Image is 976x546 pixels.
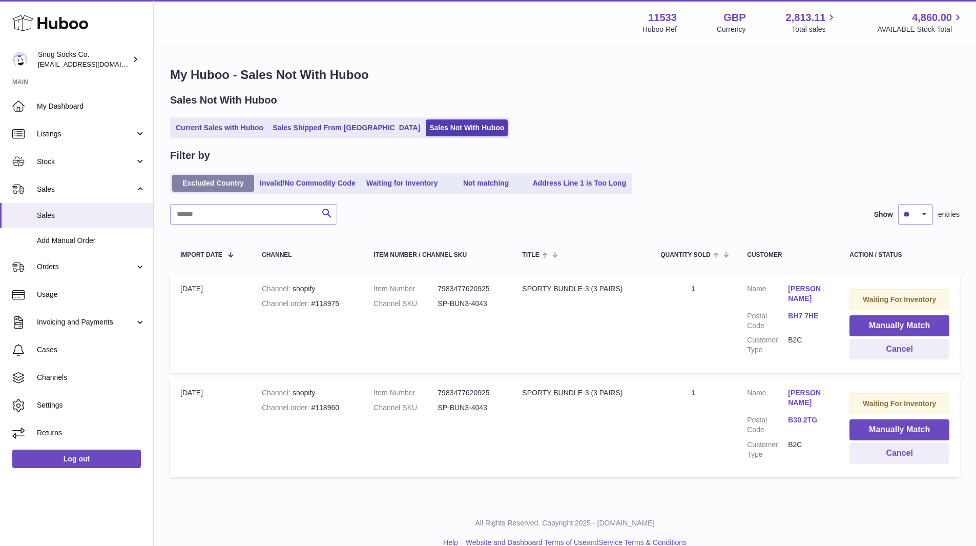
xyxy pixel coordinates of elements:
dt: Item Number [373,388,438,398]
div: shopify [262,388,353,398]
span: Sales [37,185,135,194]
span: Listings [37,129,135,139]
dt: Item Number [373,284,438,294]
button: Manually Match [849,315,949,336]
dd: SP-BUN3-4043 [438,403,502,413]
a: Excluded Country [172,175,254,192]
span: 2,813.11 [786,11,826,25]
strong: Channel [262,389,293,397]
span: Cases [37,345,146,355]
h2: Sales Not With Huboo [170,93,277,107]
div: shopify [262,284,353,294]
a: Not matching [445,175,527,192]
span: Usage [37,290,146,299]
span: 4,860.00 [912,11,952,25]
dt: Channel SKU [373,299,438,309]
a: Sales Shipped From [GEOGRAPHIC_DATA] [269,119,424,136]
span: Add Manual Order [37,236,146,246]
div: Snug Socks Co. [38,50,130,69]
td: [DATE] [170,274,252,373]
span: Total sales [792,25,837,34]
p: All Rights Reserved. Copyright 2025 - [DOMAIN_NAME] [162,518,968,528]
div: SPORTY BUNDLE-3 (3 PAIRS) [522,388,640,398]
dt: Channel SKU [373,403,438,413]
a: Sales Not With Huboo [426,119,508,136]
div: Action / Status [849,252,949,258]
div: SPORTY BUNDLE-3 (3 PAIRS) [522,284,640,294]
dt: Postal Code [747,311,788,331]
div: Customer [747,252,829,258]
a: 1 [692,285,696,293]
span: Settings [37,400,146,410]
dd: B2C [788,335,829,355]
strong: GBP [723,11,745,25]
span: Invoicing and Payments [37,317,135,327]
strong: Waiting For Inventory [863,295,936,304]
a: B30 2TG [788,415,829,425]
span: Channels [37,373,146,382]
h2: Filter by [170,149,210,163]
a: Waiting for Inventory [361,175,443,192]
dt: Name [747,284,788,306]
strong: Waiting For Inventory [863,399,936,408]
a: Invalid/No Commodity Code [256,175,359,192]
a: 2,813.11 Total sales [786,11,838,34]
dd: B2C [788,440,829,459]
div: Item Number / Channel SKU [373,252,502,258]
div: Huboo Ref [642,25,677,34]
span: Import date [180,252,222,258]
strong: Channel [262,285,293,293]
dd: SP-BUN3-4043 [438,299,502,309]
a: [PERSON_NAME] [788,388,829,408]
span: [EMAIL_ADDRESS][DOMAIN_NAME] [38,60,151,68]
dt: Customer Type [747,440,788,459]
div: #118975 [262,299,353,309]
strong: Channel order [262,403,312,412]
dt: Name [747,388,788,410]
label: Show [874,210,893,219]
a: Current Sales with Huboo [172,119,267,136]
h1: My Huboo - Sales Not With Huboo [170,67,960,83]
span: Stock [37,157,135,167]
a: Address Line 1 is Too Long [529,175,630,192]
span: Orders [37,262,135,272]
span: My Dashboard [37,102,146,111]
span: Sales [37,211,146,220]
a: Log out [12,450,141,468]
div: Channel [262,252,353,258]
div: #118960 [262,403,353,413]
span: AVAILABLE Stock Total [877,25,964,34]
strong: Channel order [262,299,312,308]
div: Currency [717,25,746,34]
span: Returns [37,428,146,438]
dd: 7983477620925 [438,388,502,398]
a: 4,860.00 AVAILABLE Stock Total [877,11,964,34]
a: [PERSON_NAME] [788,284,829,304]
strong: 11533 [648,11,677,25]
button: Cancel [849,339,949,360]
span: Title [522,252,539,258]
span: Quantity Sold [660,252,711,258]
dt: Postal Code [747,415,788,435]
a: BH7 7HE [788,311,829,321]
dt: Customer Type [747,335,788,355]
button: Cancel [849,443,949,464]
a: 1 [692,389,696,397]
button: Manually Match [849,419,949,440]
dd: 7983477620925 [438,284,502,294]
td: [DATE] [170,378,252,477]
span: entries [938,210,960,219]
img: info@snugsocks.co.uk [12,52,28,67]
